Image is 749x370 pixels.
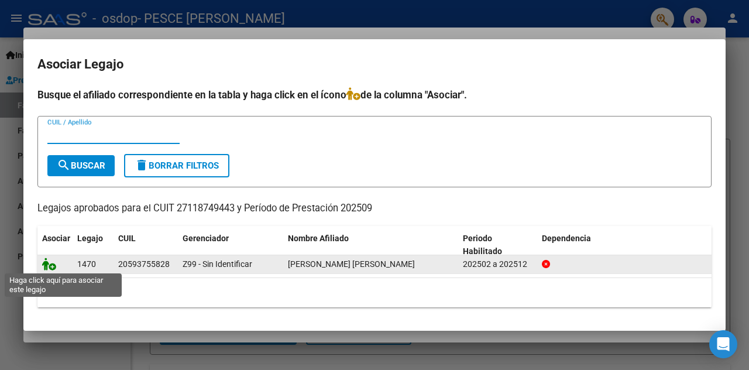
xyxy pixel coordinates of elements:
datatable-header-cell: Gerenciador [178,226,283,265]
div: Open Intercom Messenger [709,330,737,358]
div: 202502 a 202512 [463,258,532,271]
span: Z99 - Sin Identificar [183,259,252,269]
datatable-header-cell: CUIL [114,226,178,265]
button: Borrar Filtros [124,154,229,177]
h4: Busque el afiliado correspondiente en la tabla y haga click en el ícono de la columna "Asociar". [37,87,712,102]
datatable-header-cell: Legajo [73,226,114,265]
span: Gerenciador [183,234,229,243]
div: 1 registros [37,278,712,307]
span: Buscar [57,160,105,171]
datatable-header-cell: Dependencia [537,226,712,265]
datatable-header-cell: Asociar [37,226,73,265]
span: OLIVA PUCCIO CAMILA LETICIA [288,259,415,269]
mat-icon: delete [135,158,149,172]
span: 1470 [77,259,96,269]
p: Legajos aprobados para el CUIT 27118749443 y Período de Prestación 202509 [37,201,712,216]
span: Periodo Habilitado [463,234,502,256]
span: Asociar [42,234,70,243]
div: 20593755828 [118,258,170,271]
button: Buscar [47,155,115,176]
span: Dependencia [542,234,591,243]
datatable-header-cell: Periodo Habilitado [458,226,537,265]
h2: Asociar Legajo [37,53,712,76]
datatable-header-cell: Nombre Afiliado [283,226,458,265]
mat-icon: search [57,158,71,172]
span: CUIL [118,234,136,243]
span: Borrar Filtros [135,160,219,171]
span: Nombre Afiliado [288,234,349,243]
span: Legajo [77,234,103,243]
